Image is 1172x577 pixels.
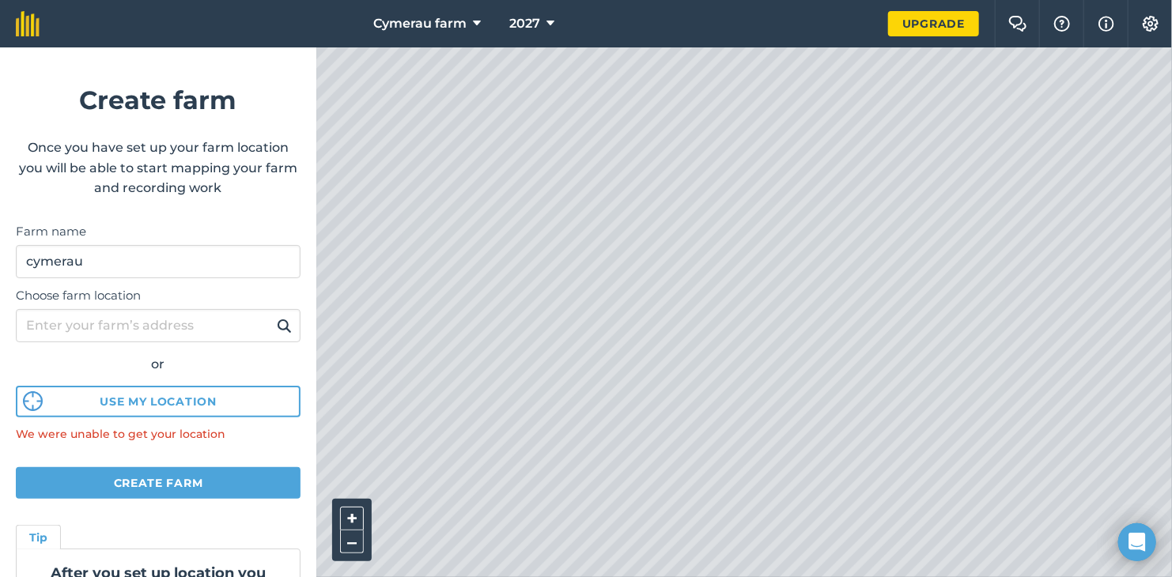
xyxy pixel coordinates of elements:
[1098,14,1114,33] img: svg+xml;base64,PHN2ZyB4bWxucz0iaHR0cDovL3d3dy53My5vcmcvMjAwMC9zdmciIHdpZHRoPSIxNyIgaGVpZ2h0PSIxNy...
[16,467,301,499] button: Create farm
[16,80,301,120] h1: Create farm
[340,507,364,530] button: +
[16,309,301,342] input: Enter your farm’s address
[1008,16,1027,32] img: Two speech bubbles overlapping with the left bubble in the forefront
[16,354,301,375] div: or
[16,425,301,443] p: We were unable to get your location
[16,286,301,305] label: Choose farm location
[1118,523,1156,561] div: Open Intercom Messenger
[277,316,292,335] img: svg+xml;base64,PHN2ZyB4bWxucz0iaHR0cDovL3d3dy53My5vcmcvMjAwMC9zdmciIHdpZHRoPSIxOSIgaGVpZ2h0PSIyNC...
[16,11,40,36] img: fieldmargin Logo
[16,386,301,417] button: Use my location
[16,138,301,198] p: Once you have set up your farm location you will be able to start mapping your farm and recording...
[1053,16,1072,32] img: A question mark icon
[16,245,301,278] input: Farm name
[340,530,364,553] button: –
[29,529,47,546] h4: Tip
[509,14,540,33] span: 2027
[888,11,979,36] a: Upgrade
[23,391,43,411] img: svg%3e
[16,222,301,241] label: Farm name
[373,14,467,33] span: Cymerau farm
[1141,16,1160,32] img: A cog icon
